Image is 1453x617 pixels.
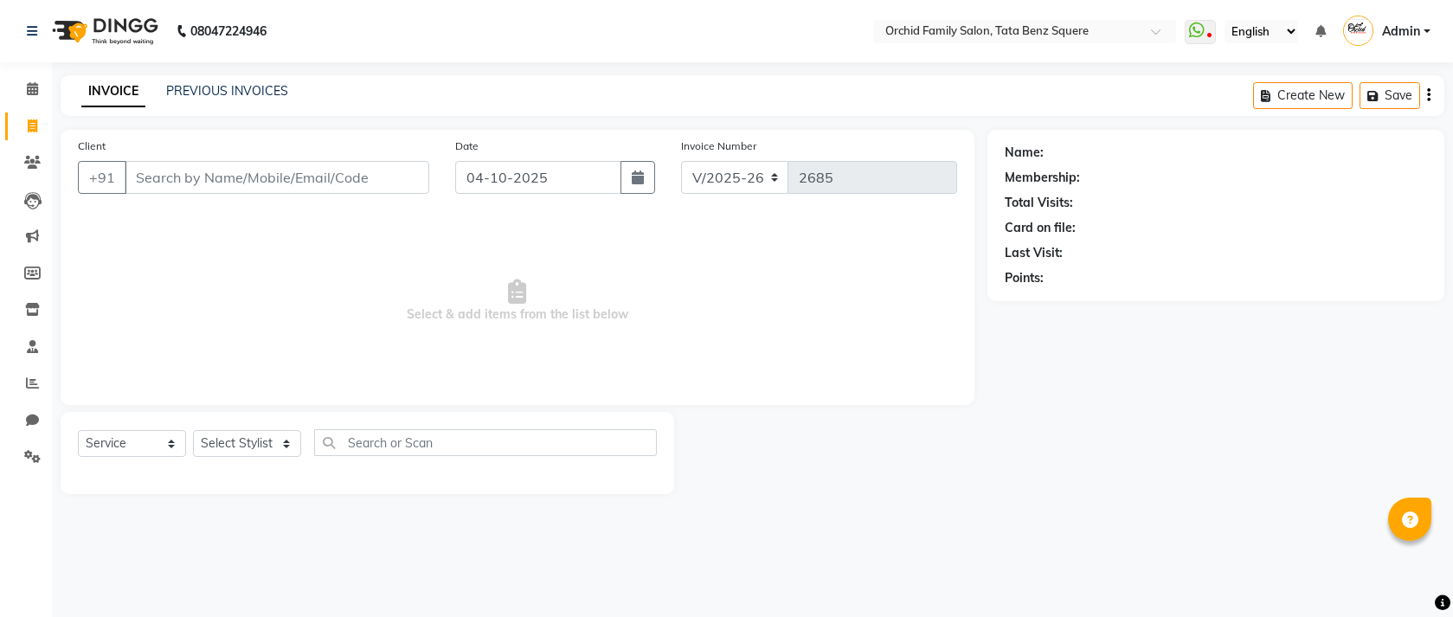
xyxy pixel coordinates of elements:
button: Create New [1253,82,1353,109]
div: Name: [1005,144,1044,162]
span: Select & add items from the list below [78,215,957,388]
button: Save [1360,82,1420,109]
a: PREVIOUS INVOICES [166,83,288,99]
button: +91 [78,161,126,194]
img: logo [44,7,163,55]
div: Last Visit: [1005,244,1063,262]
input: Search by Name/Mobile/Email/Code [125,161,429,194]
div: Points: [1005,269,1044,287]
label: Client [78,138,106,154]
b: 08047224946 [190,7,267,55]
label: Date [455,138,479,154]
a: INVOICE [81,76,145,107]
img: Admin [1343,16,1373,46]
div: Total Visits: [1005,194,1073,212]
iframe: chat widget [1380,548,1436,600]
label: Invoice Number [681,138,756,154]
input: Search or Scan [314,429,657,456]
div: Card on file: [1005,219,1076,237]
span: Admin [1382,22,1420,41]
div: Membership: [1005,169,1080,187]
